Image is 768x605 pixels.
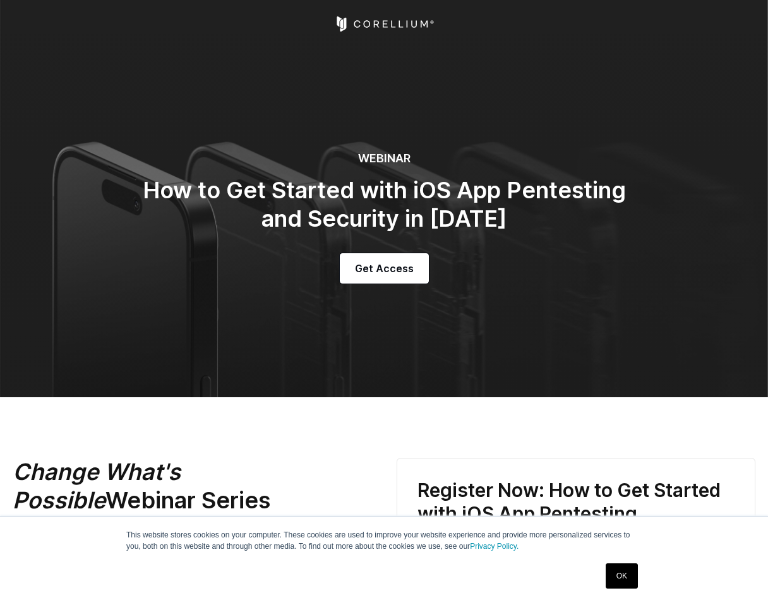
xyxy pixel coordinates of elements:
a: Get Access [340,253,429,284]
h3: Register Now: How to Get Started with iOS App Pentesting [417,479,735,526]
span: Get Access [355,261,414,276]
a: OK [606,563,638,589]
a: Privacy Policy. [470,542,519,551]
h6: WEBINAR [131,152,637,166]
a: Corellium Home [334,16,435,32]
p: This website stores cookies on your computer. These cookies are used to improve your website expe... [126,529,642,552]
h2: Webinar Series [13,458,341,515]
em: Change What's Possible [13,458,181,514]
h2: How to Get Started with iOS App Pentesting and Security in [DATE] [131,176,637,233]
